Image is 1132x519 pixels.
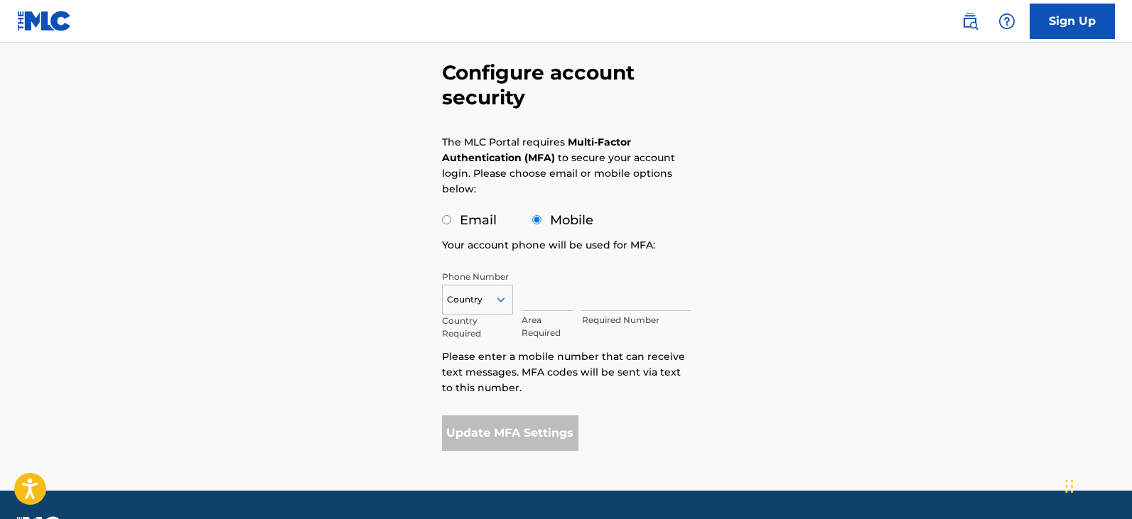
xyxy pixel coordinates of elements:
p: Required Number [582,314,690,327]
img: search [961,13,979,30]
div: Help [993,7,1021,35]
p: The MLC Portal requires to secure your account login. Please choose email or mobile options below: [442,134,675,197]
label: Email [460,212,497,228]
p: Please enter a mobile number that can receive text messages. MFA codes will be sent via text to t... [442,349,691,395]
label: Mobile [550,212,593,228]
p: Country Required [442,315,513,340]
div: Drag [1065,465,1074,508]
p: Area Required [522,314,574,339]
strong: Multi-Factor Authentication (MFA) [442,136,631,164]
iframe: Chat Widget [1061,451,1132,519]
a: Public Search [956,7,984,35]
img: help [998,13,1015,30]
img: MLC Logo [17,11,72,31]
h3: Configure account security [442,60,691,110]
p: Your account phone will be used for MFA: [442,237,655,253]
a: Sign Up [1030,4,1115,39]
